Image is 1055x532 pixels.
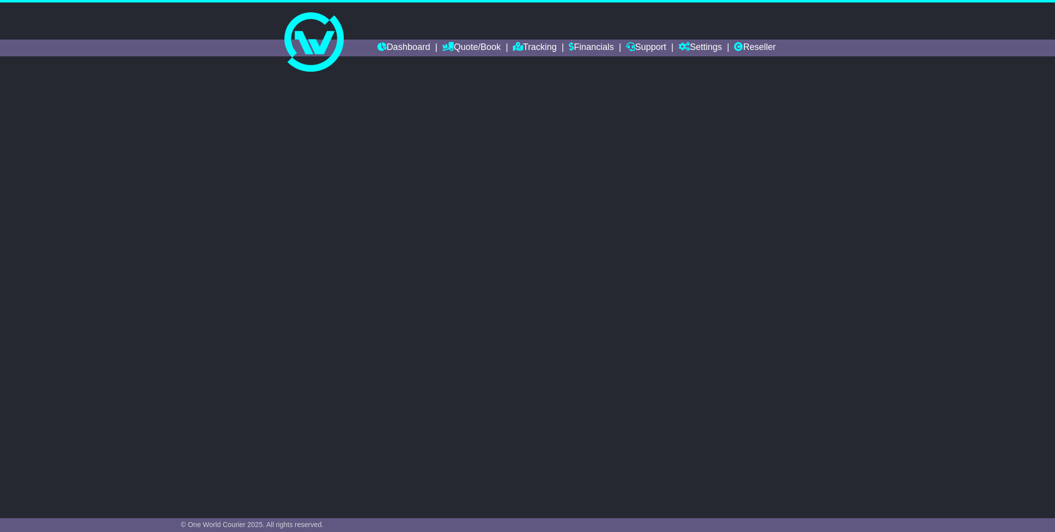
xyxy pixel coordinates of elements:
[734,40,776,56] a: Reseller
[442,40,501,56] a: Quote/Book
[626,40,666,56] a: Support
[181,521,324,529] span: © One World Courier 2025. All rights reserved.
[377,40,430,56] a: Dashboard
[513,40,556,56] a: Tracking
[569,40,614,56] a: Financials
[679,40,722,56] a: Settings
